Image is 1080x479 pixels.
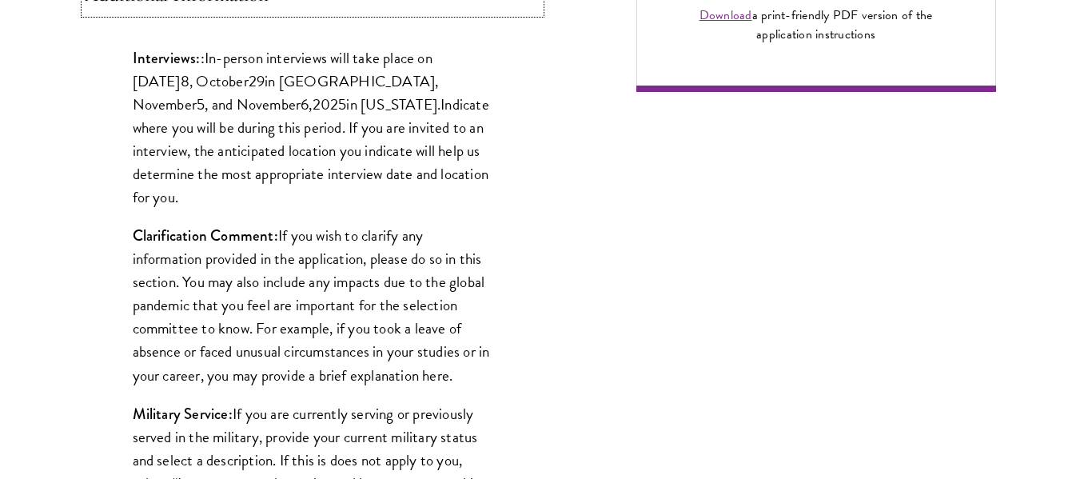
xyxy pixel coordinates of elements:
[346,93,440,116] span: in [US_STATE].
[133,403,233,425] strong: Military Service:
[133,225,278,246] strong: Clarification Comment:
[133,70,439,116] span: in [GEOGRAPHIC_DATA], November
[181,70,189,93] span: 8
[681,6,951,44] div: a print-friendly PDF version of the application instructions
[197,93,205,116] span: 5
[205,93,301,116] span: , and November
[133,47,201,69] strong: Interviews:
[301,93,309,116] span: 6
[313,93,330,116] span: 20
[330,93,346,116] span: 25
[133,46,492,209] p: : Indicate where you will be during this period. If you are invited to an interview, the anticipa...
[133,46,432,93] span: In-person interviews will take place on [DATE]
[133,224,492,386] p: If you wish to clarify any information provided in the application, please do so in this section....
[309,93,312,116] span: ,
[699,6,752,25] a: Download
[249,70,265,93] span: 29
[189,70,249,93] span: , October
